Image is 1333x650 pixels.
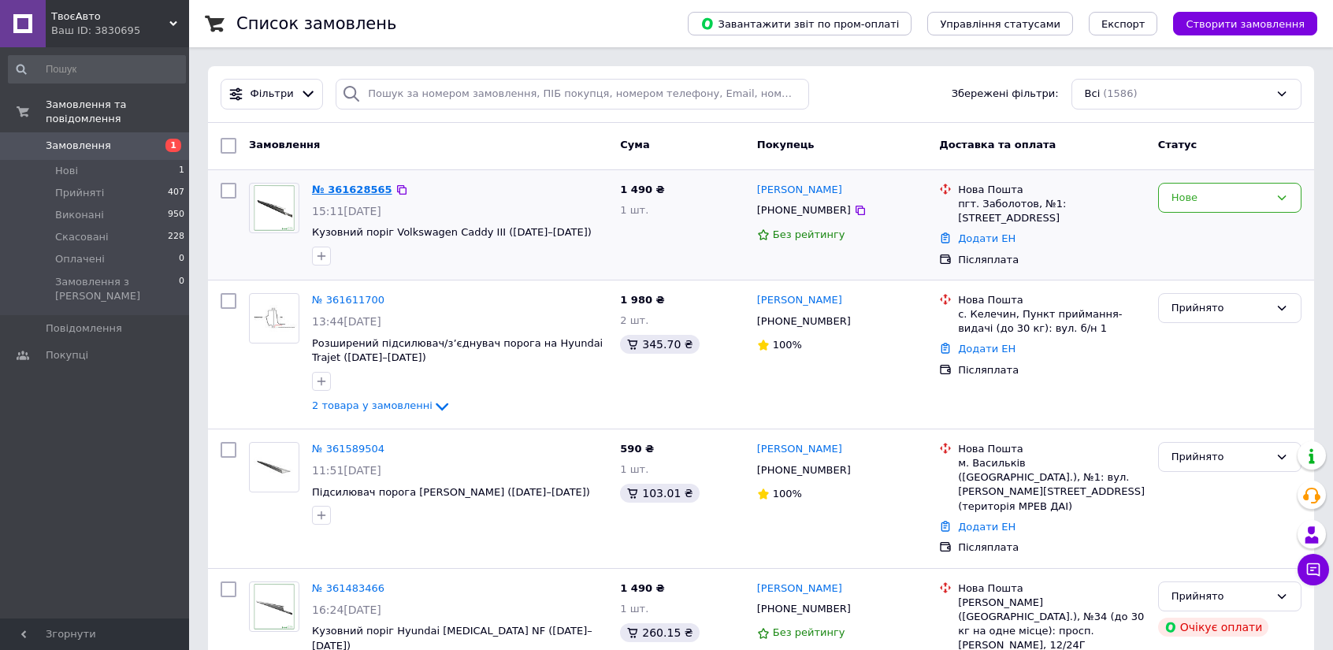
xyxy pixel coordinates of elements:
span: Управління статусами [940,18,1060,30]
div: 103.01 ₴ [620,484,699,503]
span: 16:24[DATE] [312,604,381,616]
div: Нова Пошта [958,581,1145,596]
span: 1 490 ₴ [620,184,664,195]
a: Розширений підсилювач/зʼєднувач порога на Hyundai Trajet ([DATE]–[DATE]) [312,337,603,364]
a: Фото товару [249,183,299,233]
a: [PERSON_NAME] [757,183,842,198]
span: Експорт [1101,18,1145,30]
div: Нова Пошта [958,293,1145,307]
span: Створити замовлення [1186,18,1305,30]
input: Пошук за номером замовлення, ПІБ покупця, номером телефону, Email, номером накладної [336,79,809,110]
a: Фото товару [249,293,299,344]
span: Прийняті [55,186,104,200]
span: Покупці [46,348,88,362]
div: Нове [1171,190,1269,206]
span: 1 [179,164,184,178]
a: Створити замовлення [1157,17,1317,29]
img: Фото товару [250,305,299,332]
span: Оплачені [55,252,105,266]
a: Підсилювач порога [PERSON_NAME] ([DATE]–[DATE]) [312,486,590,498]
div: Післяплата [958,540,1145,555]
span: 407 [168,186,184,200]
a: № 361589504 [312,443,384,455]
a: Додати ЕН [958,232,1016,244]
span: 228 [168,230,184,244]
span: Cума [620,139,649,150]
div: пгт. Заболотов, №1: [STREET_ADDRESS] [958,197,1145,225]
div: 260.15 ₴ [620,623,699,642]
div: с. Келечин, Пункт приймання-видачі (до 30 кг): вул. б/н 1 [958,307,1145,336]
span: Покупець [757,139,815,150]
span: Без рейтингу [773,228,845,240]
span: Скасовані [55,230,109,244]
div: [PHONE_NUMBER] [754,311,854,332]
div: м. Васильків ([GEOGRAPHIC_DATA].), №1: вул. [PERSON_NAME][STREET_ADDRESS] (територія МРЕВ ДАІ) [958,456,1145,514]
a: Додати ЕН [958,521,1016,533]
span: Замовлення [46,139,111,153]
div: Очікує оплати [1158,618,1269,637]
a: [PERSON_NAME] [757,293,842,308]
span: Замовлення та повідомлення [46,98,189,126]
span: 2 шт. [620,314,648,326]
div: Прийнято [1171,300,1269,317]
span: ТвоєАвто [51,9,169,24]
span: Повідомлення [46,321,122,336]
span: Нові [55,164,78,178]
span: 0 [179,252,184,266]
span: Завантажити звіт по пром-оплаті [700,17,899,31]
span: 13:44[DATE] [312,315,381,328]
button: Експорт [1089,12,1158,35]
span: 11:51[DATE] [312,464,381,477]
a: Фото товару [249,581,299,632]
a: [PERSON_NAME] [757,442,842,457]
span: 2 товара у замовленні [312,400,433,412]
a: Додати ЕН [958,343,1016,355]
span: 950 [168,208,184,222]
span: Фільтри [251,87,294,102]
a: № 361611700 [312,294,384,306]
span: 1 шт. [620,603,648,615]
div: Прийнято [1171,589,1269,605]
div: [PHONE_NUMBER] [754,460,854,481]
span: 100% [773,339,802,351]
img: Фото товару [250,453,299,481]
div: [PHONE_NUMBER] [754,200,854,221]
img: Фото товару [254,184,295,232]
h1: Список замовлень [236,14,396,33]
a: Кузовний поріг Volkswagen Caddy III ([DATE]–[DATE]) [312,226,592,238]
span: (1586) [1103,87,1137,99]
div: Прийнято [1171,449,1269,466]
a: № 361483466 [312,582,384,594]
div: Післяплата [958,253,1145,267]
span: 590 ₴ [620,443,654,455]
input: Пошук [8,55,186,84]
a: 2 товара у замовленні [312,399,451,411]
span: 1 980 ₴ [620,294,664,306]
button: Завантажити звіт по пром-оплаті [688,12,912,35]
img: Фото товару [254,582,295,631]
span: Всі [1085,87,1101,102]
span: Збережені фільтри: [952,87,1059,102]
button: Чат з покупцем [1298,554,1329,585]
span: 100% [773,488,802,500]
span: 1 [165,139,181,152]
a: № 361628565 [312,184,392,195]
span: Виконані [55,208,104,222]
a: [PERSON_NAME] [757,581,842,596]
div: Нова Пошта [958,183,1145,197]
button: Створити замовлення [1173,12,1317,35]
span: Статус [1158,139,1197,150]
div: Нова Пошта [958,442,1145,456]
div: 345.70 ₴ [620,335,699,354]
span: 15:11[DATE] [312,205,381,217]
span: 1 шт. [620,463,648,475]
span: 1 шт. [620,204,648,216]
span: Без рейтингу [773,626,845,638]
span: 1 490 ₴ [620,582,664,594]
a: Фото товару [249,442,299,492]
div: Післяплата [958,363,1145,377]
button: Управління статусами [927,12,1073,35]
